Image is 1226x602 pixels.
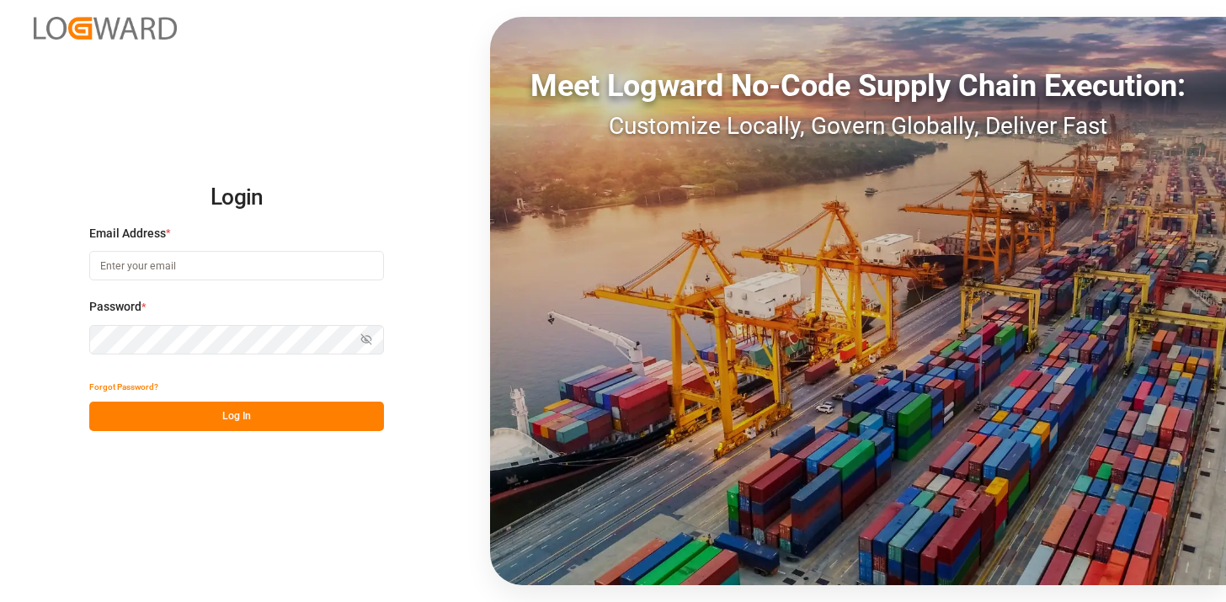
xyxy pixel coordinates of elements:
span: Email Address [89,225,166,242]
h2: Login [89,171,384,225]
button: Forgot Password? [89,372,158,402]
input: Enter your email [89,251,384,280]
button: Log In [89,402,384,431]
div: Customize Locally, Govern Globally, Deliver Fast [490,109,1226,144]
span: Password [89,298,141,316]
div: Meet Logward No-Code Supply Chain Execution: [490,63,1226,109]
img: Logward_new_orange.png [34,17,177,40]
